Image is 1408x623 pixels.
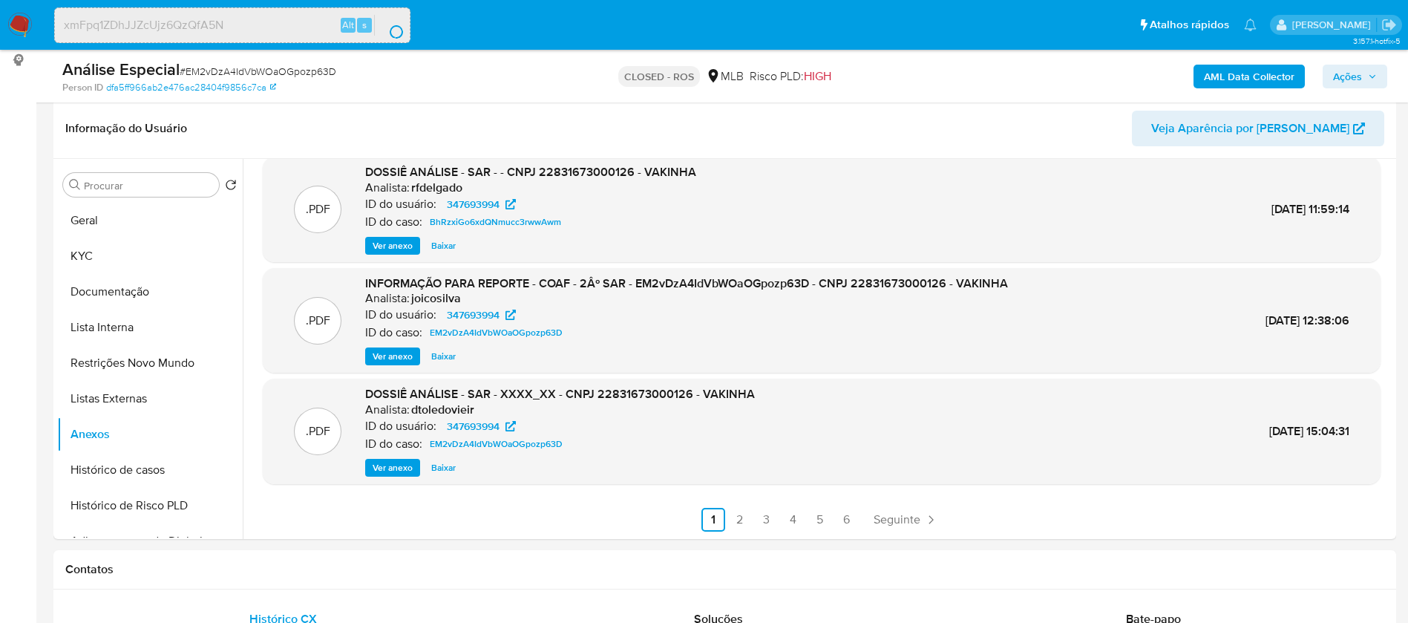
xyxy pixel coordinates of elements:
[618,66,700,87] p: CLOSED - ROS
[57,523,243,559] button: Adiantamentos de Dinheiro
[874,514,920,526] span: Seguinte
[306,313,330,329] p: .PDF
[373,460,413,475] span: Ver anexo
[57,345,243,381] button: Restrições Novo Mundo
[365,291,410,306] p: Analista:
[808,508,832,532] a: Vá para a página 5
[430,435,563,453] span: EM2vDzA4IdVbWOaOGpozp63D
[1333,65,1362,88] span: Ações
[1381,17,1397,33] a: Sair
[306,423,330,440] p: .PDF
[180,64,336,79] span: # EM2vDzA4IdVbWOaOGpozp63D
[365,180,410,195] p: Analista:
[424,213,567,231] a: BhRzxiGo6xdQNmucc3rwwAwm
[57,203,243,238] button: Geral
[438,195,525,213] a: 347693994
[365,459,420,477] button: Ver anexo
[701,508,725,532] a: Vá para a página 1
[62,81,103,94] b: Person ID
[57,381,243,417] button: Listas Externas
[1323,65,1387,88] button: Ações
[84,179,213,192] input: Procurar
[365,348,420,365] button: Ver anexo
[57,274,243,310] button: Documentação
[365,215,422,229] p: ID do caso:
[365,163,696,180] span: DOSSIÊ ANÁLISE - SAR - - CNPJ 22831673000126 - VAKINHA
[431,349,456,364] span: Baixar
[430,213,561,231] span: BhRzxiGo6xdQNmucc3rwwAwm
[374,15,405,36] button: search-icon
[438,417,525,435] a: 347693994
[1353,35,1401,47] span: 3.157.1-hotfix-5
[424,237,463,255] button: Baixar
[431,238,456,253] span: Baixar
[57,310,243,345] button: Lista Interna
[55,16,410,35] input: Pesquise usuários ou casos...
[411,402,474,417] h6: dtoledovieir
[373,238,413,253] span: Ver anexo
[306,201,330,218] p: .PDF
[1269,423,1349,440] span: [DATE] 15:04:31
[225,179,237,195] button: Retornar ao pedido padrão
[365,385,755,402] span: DOSSIÊ ANÁLISE - SAR - XXXX_XX - CNPJ 22831673000126 - VAKINHA
[804,68,831,85] span: HIGH
[750,68,831,85] span: Risco PLD:
[706,68,744,85] div: MLB
[57,238,243,274] button: KYC
[447,417,500,435] span: 347693994
[365,307,436,322] p: ID do usuário:
[1292,18,1376,32] p: andreia.almeida@mercadolivre.com
[411,180,462,195] h6: rfdelgado
[365,237,420,255] button: Ver anexo
[782,508,805,532] a: Vá para a página 4
[57,417,243,452] button: Anexos
[411,291,461,306] h6: joicosilva
[263,508,1381,532] nav: Paginação
[424,348,463,365] button: Baixar
[424,324,569,342] a: EM2vDzA4IdVbWOaOGpozp63D
[57,488,243,523] button: Histórico de Risco PLD
[342,18,354,32] span: Alt
[1244,19,1257,31] a: Notificações
[755,508,779,532] a: Vá para a página 3
[438,306,525,324] a: 347693994
[365,437,422,451] p: ID do caso:
[431,460,456,475] span: Baixar
[365,325,422,340] p: ID do caso:
[447,306,500,324] span: 347693994
[106,81,276,94] a: dfa5ff966ab2e476ac28404f9856c7ca
[365,197,436,212] p: ID do usuário:
[728,508,752,532] a: Vá para a página 2
[447,195,500,213] span: 347693994
[57,452,243,488] button: Histórico de casos
[365,275,1008,292] span: INFORMAÇÃO PARA REPORTE - COAF - 2Âº SAR - EM2vDzA4IdVbWOaOGpozp63D - CNPJ 22831673000126 - VAKINHA
[69,179,81,191] button: Procurar
[365,402,410,417] p: Analista:
[868,508,944,532] a: Seguinte
[362,18,367,32] span: s
[62,57,180,81] b: Análise Especial
[835,508,859,532] a: Vá para a página 6
[373,349,413,364] span: Ver anexo
[424,435,569,453] a: EM2vDzA4IdVbWOaOGpozp63D
[1151,111,1349,146] span: Veja Aparência por [PERSON_NAME]
[424,459,463,477] button: Baixar
[65,121,187,136] h1: Informação do Usuário
[65,562,1384,577] h1: Contatos
[365,419,436,434] p: ID do usuário:
[1265,312,1349,329] span: [DATE] 12:38:06
[1193,65,1305,88] button: AML Data Collector
[430,324,563,342] span: EM2vDzA4IdVbWOaOGpozp63D
[1132,111,1384,146] button: Veja Aparência por [PERSON_NAME]
[1204,65,1294,88] b: AML Data Collector
[1271,200,1349,218] span: [DATE] 11:59:14
[1150,17,1229,33] span: Atalhos rápidos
